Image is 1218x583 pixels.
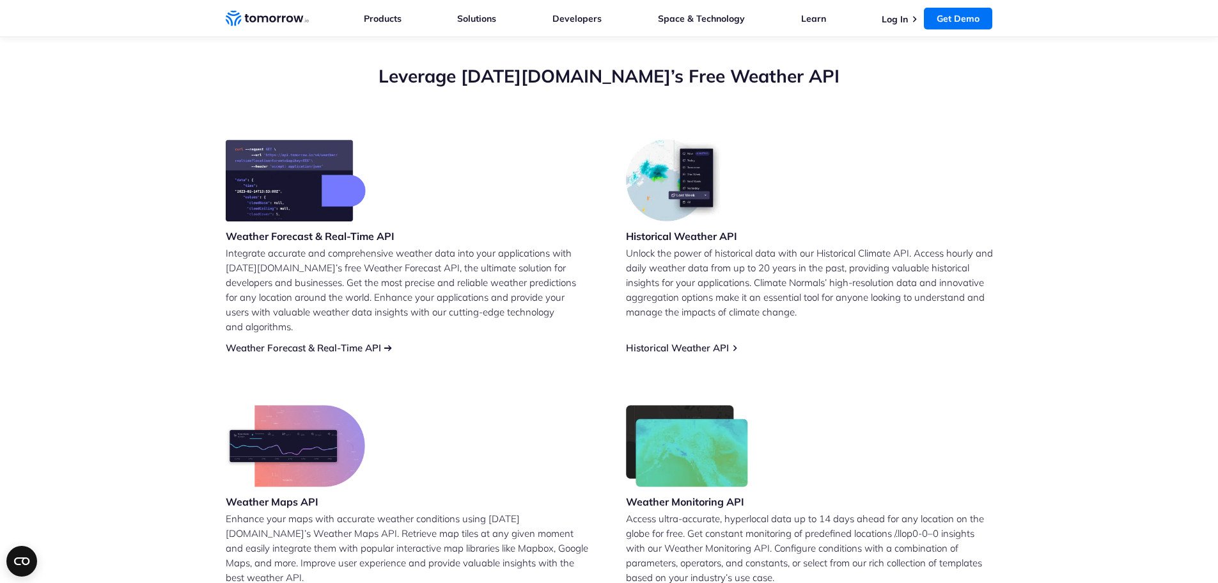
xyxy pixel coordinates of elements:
a: Weather Forecast & Real-Time API [226,342,381,354]
button: Open CMP widget [6,546,37,577]
h3: Weather Maps API [226,495,365,509]
a: Solutions [457,13,496,24]
p: Unlock the power of historical data with our Historical Climate API. Access hourly and daily weat... [626,246,993,319]
a: Products [364,13,402,24]
h3: Weather Forecast & Real-Time API [226,229,394,243]
h3: Historical Weather API [626,229,737,243]
a: Space & Technology [658,13,745,24]
a: Learn [801,13,826,24]
a: Log In [882,13,908,25]
a: Historical Weather API [626,342,729,354]
h2: Leverage [DATE][DOMAIN_NAME]’s Free Weather API [226,64,993,88]
a: Developers [552,13,602,24]
a: Get Demo [924,8,992,29]
h3: Weather Monitoring API [626,495,749,509]
p: Integrate accurate and comprehensive weather data into your applications with [DATE][DOMAIN_NAME]... [226,246,593,334]
a: Home link [226,9,309,28]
